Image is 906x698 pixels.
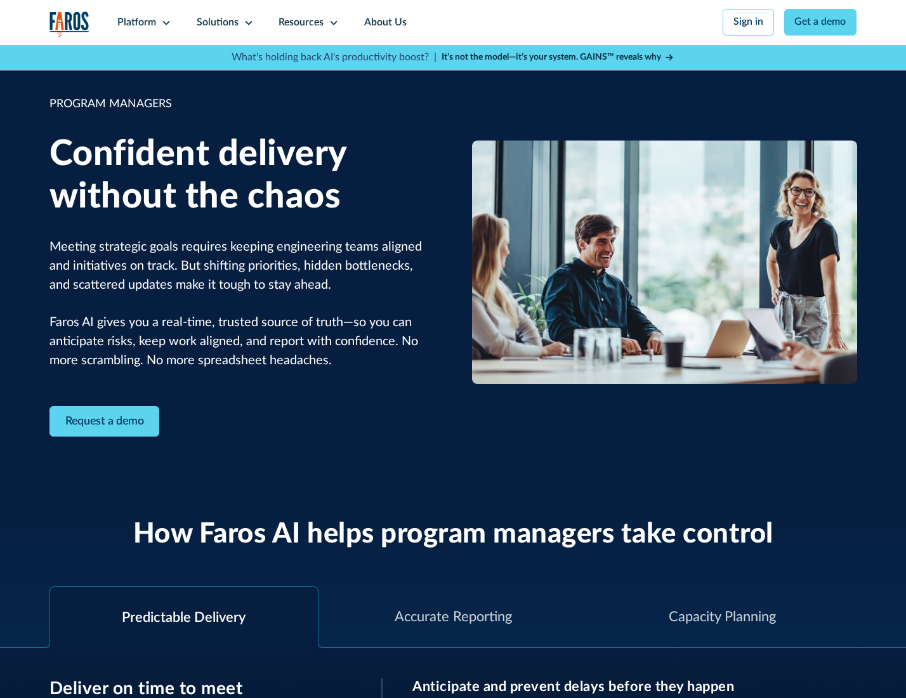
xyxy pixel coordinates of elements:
a: Contact Modal [49,406,160,437]
div: Platform [117,15,156,30]
img: Logo of the analytics and reporting company Faros. [49,11,90,37]
div: PROGRAM MANAGERS [49,96,435,113]
a: It’s not the model—it’s your system. GAINS™ reveals why [442,51,675,64]
h2: How Faros AI helps program managers take control [133,518,773,551]
div: Accurate Reporting [395,607,512,628]
h3: Anticipate and prevent delays before they happen [412,678,857,695]
div: Capacity Planning [669,607,776,628]
h1: Confident delivery without the chaos [49,133,435,218]
p: Meeting strategic goals requires keeping engineering teams aligned and initiatives on track. But ... [49,238,435,371]
p: What's holding back AI's productivity boost? | [232,50,437,65]
a: home [49,11,90,37]
strong: It’s not the model—it’s your system. GAINS™ reveals why [442,53,661,62]
div: Predictable Delivery [122,607,246,628]
div: Resources [279,15,324,30]
a: Sign in [723,9,774,36]
a: Get a demo [784,9,857,36]
div: Solutions [197,15,239,30]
